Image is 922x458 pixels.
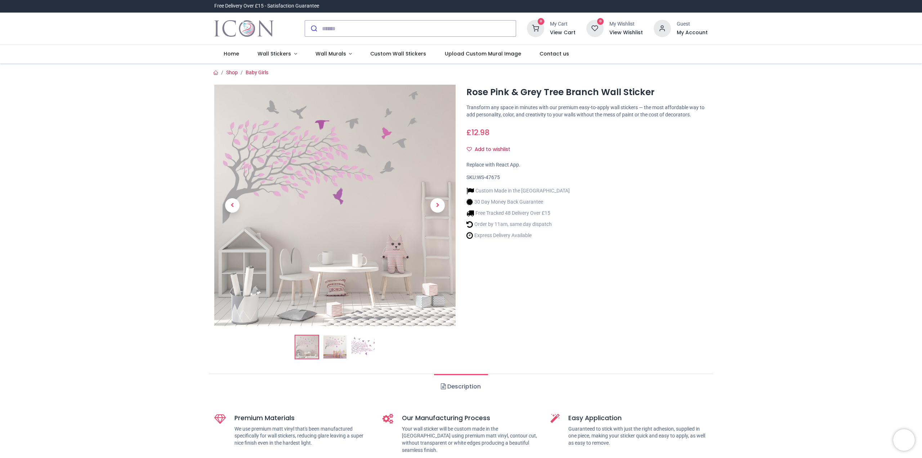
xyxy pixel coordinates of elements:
button: Add to wishlistAdd to wishlist [466,143,516,156]
h5: Easy Application [568,414,708,423]
sup: 0 [597,18,604,25]
a: Previous [214,121,250,290]
li: Free Tracked 48 Delivery Over £15 [466,209,570,217]
div: My Wishlist [609,21,643,28]
span: Wall Murals [315,50,346,57]
a: My Account [677,29,708,36]
a: Wall Stickers [248,45,306,63]
a: View Wishlist [609,29,643,36]
span: Wall Stickers [258,50,291,57]
a: View Cart [550,29,576,36]
div: My Cart [550,21,576,28]
a: 0 [527,25,544,31]
a: Wall Murals [306,45,361,63]
div: Guest [677,21,708,28]
button: Submit [305,21,322,36]
h5: Premium Materials [234,414,372,423]
a: Baby Girls [246,70,268,75]
iframe: Brevo live chat [893,429,915,451]
img: Rose Pink & Grey Tree Branch Wall Sticker [295,335,318,359]
a: Description [434,374,488,399]
p: Guaranteed to stick with just the right adhesion, supplied in one piece, making your sticker quic... [568,426,708,447]
div: Replace with React App. [466,161,708,169]
span: Home [224,50,239,57]
p: Transform any space in minutes with our premium easy-to-apply wall stickers — the most affordable... [466,104,708,118]
span: Custom Wall Stickers [370,50,426,57]
img: WS-47675-02 [323,335,346,359]
h1: Rose Pink & Grey Tree Branch Wall Sticker [466,86,708,98]
p: We use premium matt vinyl that's been manufactured specifically for wall stickers, reducing glare... [234,426,372,447]
li: Order by 11am, same day dispatch [466,221,570,228]
p: Your wall sticker will be custom made in the [GEOGRAPHIC_DATA] using premium matt vinyl, contour ... [402,426,540,454]
span: £ [466,127,489,138]
iframe: Customer reviews powered by Trustpilot [556,3,708,10]
img: Rose Pink & Grey Tree Branch Wall Sticker [214,85,456,326]
span: 12.98 [471,127,489,138]
i: Add to wishlist [467,147,472,152]
a: Next [420,121,456,290]
img: WS-47675-03 [352,335,375,359]
h5: Our Manufacturing Process [402,414,540,423]
li: Express Delivery Available [466,232,570,239]
div: Free Delivery Over £15 - Satisfaction Guarantee [214,3,319,10]
img: Icon Wall Stickers [214,18,274,39]
span: Upload Custom Mural Image [445,50,521,57]
span: Previous [225,198,240,213]
a: Shop [226,70,238,75]
span: Next [430,198,445,213]
sup: 0 [538,18,545,25]
a: Logo of Icon Wall Stickers [214,18,274,39]
li: 30 Day Money Back Guarantee [466,198,570,206]
div: SKU: [466,174,708,181]
span: WS-47675 [477,174,500,180]
span: Contact us [540,50,569,57]
li: Custom Made in the [GEOGRAPHIC_DATA] [466,187,570,195]
a: 0 [586,25,604,31]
